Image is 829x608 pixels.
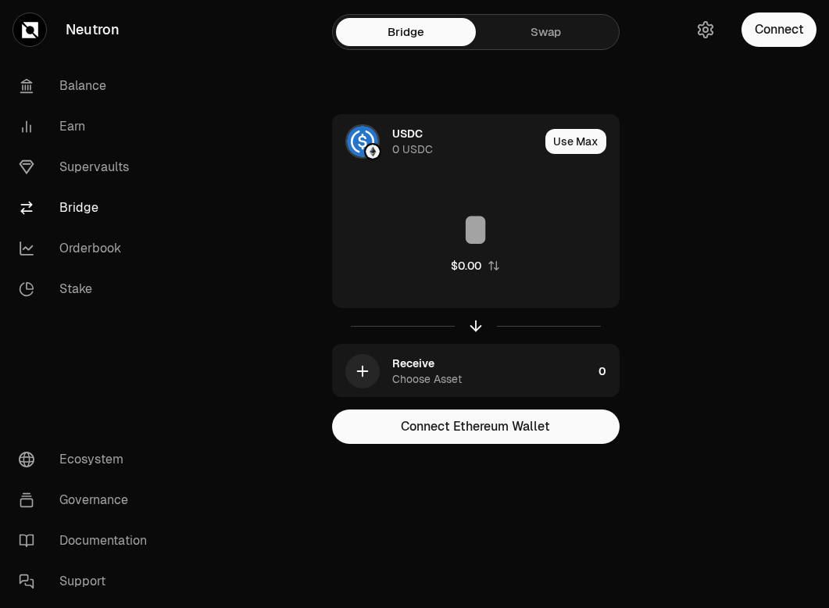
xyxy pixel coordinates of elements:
div: 0 USDC [392,141,433,157]
a: Stake [6,269,169,309]
button: ReceiveChoose Asset0 [333,345,619,398]
div: USDC [392,126,423,141]
a: Bridge [336,18,476,46]
a: Documentation [6,520,169,561]
button: Connect [741,13,816,47]
div: USDC LogoEthereum LogoUSDC0 USDC [333,115,539,168]
a: Ecosystem [6,439,169,480]
button: Use Max [545,129,606,154]
button: $0.00 [451,258,500,274]
div: Choose Asset [392,371,462,387]
a: Governance [6,480,169,520]
div: 0 [599,345,619,398]
img: Ethereum Logo [366,145,380,159]
a: Bridge [6,188,169,228]
a: Earn [6,106,169,147]
a: Balance [6,66,169,106]
a: Support [6,561,169,602]
a: Swap [476,18,616,46]
img: USDC Logo [347,126,378,157]
div: $0.00 [451,258,481,274]
button: Connect Ethereum Wallet [332,410,620,444]
a: Supervaults [6,147,169,188]
div: ReceiveChoose Asset [333,345,592,398]
a: Orderbook [6,228,169,269]
div: Receive [392,356,434,371]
